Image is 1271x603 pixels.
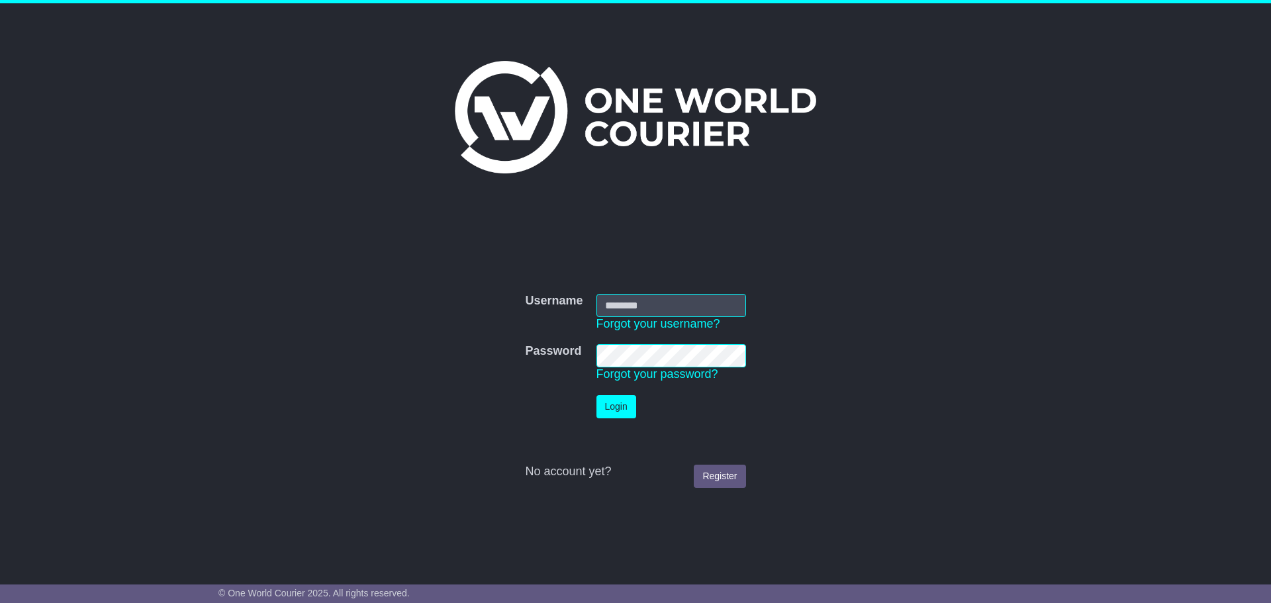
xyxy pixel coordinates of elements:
button: Login [596,395,636,418]
span: © One World Courier 2025. All rights reserved. [218,588,410,598]
img: One World [455,61,816,173]
a: Register [694,465,745,488]
a: Forgot your username? [596,317,720,330]
a: Forgot your password? [596,367,718,381]
label: Password [525,344,581,359]
label: Username [525,294,583,308]
div: No account yet? [525,465,745,479]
